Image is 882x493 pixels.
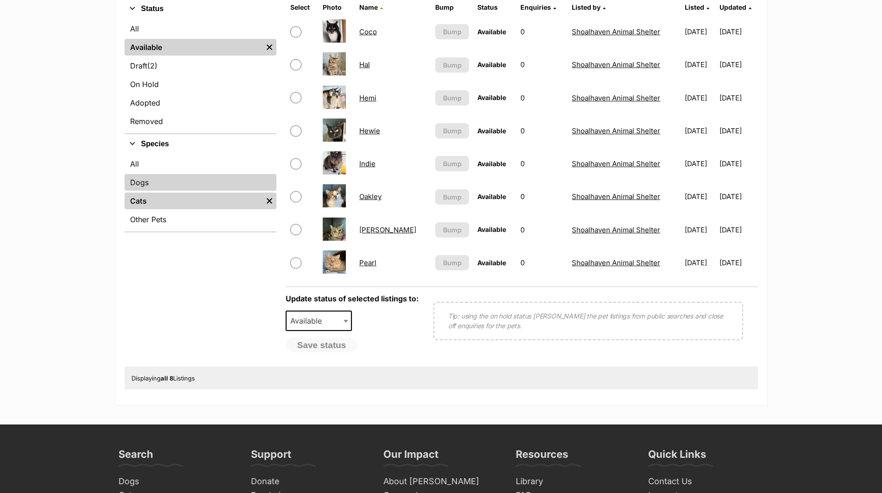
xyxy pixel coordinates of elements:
h3: Quick Links [648,448,706,466]
a: Shoalhaven Animal Shelter [572,60,660,69]
h3: Support [251,448,291,466]
td: [DATE] [681,16,719,48]
strong: all 8 [161,374,173,382]
span: Bump [443,126,462,136]
span: Available [477,225,506,233]
button: Bump [435,90,469,106]
td: 0 [517,82,567,114]
h3: Resources [516,448,568,466]
a: Library [512,474,635,489]
a: Shoalhaven Animal Shelter [572,27,660,36]
td: [DATE] [681,115,719,147]
a: Dogs [115,474,238,489]
a: Coco [359,27,377,36]
a: On Hold [125,76,276,93]
td: [DATE] [681,82,719,114]
span: Bump [443,225,462,235]
h3: Our Impact [383,448,438,466]
a: Shoalhaven Animal Shelter [572,258,660,267]
div: Status [125,19,276,133]
span: Updated [719,3,746,11]
a: Contact Us [644,474,768,489]
a: Hemi [359,94,376,102]
label: Update status of selected listings to: [286,294,419,303]
a: All [125,20,276,37]
td: [DATE] [719,148,757,180]
a: Listed by [572,3,606,11]
button: Bump [435,222,469,237]
h3: Search [119,448,153,466]
span: Bump [443,27,462,37]
td: 0 [517,148,567,180]
button: Bump [435,255,469,270]
td: 0 [517,115,567,147]
td: [DATE] [719,82,757,114]
span: Bump [443,60,462,70]
td: 0 [517,49,567,81]
a: Hal [359,60,370,69]
a: Shoalhaven Animal Shelter [572,225,660,234]
span: Available [286,311,352,331]
span: Available [477,61,506,69]
a: Removed [125,113,276,130]
button: Bump [435,57,469,73]
span: Available [477,127,506,135]
button: Bump [435,156,469,171]
a: [PERSON_NAME] [359,225,416,234]
td: [DATE] [719,214,757,246]
a: Other Pets [125,211,276,228]
div: Species [125,154,276,231]
button: Bump [435,24,469,39]
span: Bump [443,93,462,103]
span: Available [477,160,506,168]
td: [DATE] [719,115,757,147]
a: Shoalhaven Animal Shelter [572,159,660,168]
td: 0 [517,214,567,246]
span: Bump [443,192,462,202]
a: Enquiries [520,3,556,11]
td: [DATE] [719,16,757,48]
td: [DATE] [681,181,719,212]
span: (2) [147,60,157,71]
button: Status [125,3,276,15]
a: Adopted [125,94,276,111]
a: Oakley [359,192,382,201]
a: Shoalhaven Animal Shelter [572,94,660,102]
a: Shoalhaven Animal Shelter [572,192,660,201]
a: Dogs [125,174,276,191]
a: Remove filter [263,39,276,56]
span: Name [359,3,378,11]
td: [DATE] [681,214,719,246]
a: Indie [359,159,375,168]
button: Bump [435,123,469,138]
a: Pearl [359,258,376,267]
span: Available [477,193,506,200]
a: Draft [125,57,276,74]
a: Cats [125,193,263,209]
td: 0 [517,181,567,212]
span: Available [477,259,506,267]
span: Bump [443,258,462,268]
a: About [PERSON_NAME] [380,474,503,489]
a: Available [125,39,263,56]
a: Donate [247,474,370,489]
span: Available [477,94,506,101]
span: Bump [443,159,462,168]
a: Name [359,3,383,11]
a: All [125,156,276,172]
span: Listed by [572,3,601,11]
td: [DATE] [681,49,719,81]
span: Available [287,314,331,327]
td: [DATE] [719,247,757,279]
td: [DATE] [681,148,719,180]
button: Bump [435,189,469,205]
button: Species [125,138,276,150]
span: translation missing: en.admin.listings.index.attributes.enquiries [520,3,551,11]
td: 0 [517,16,567,48]
td: 0 [517,247,567,279]
a: Hewie [359,126,380,135]
td: [DATE] [681,247,719,279]
a: Shoalhaven Animal Shelter [572,126,660,135]
td: [DATE] [719,181,757,212]
a: Updated [719,3,751,11]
